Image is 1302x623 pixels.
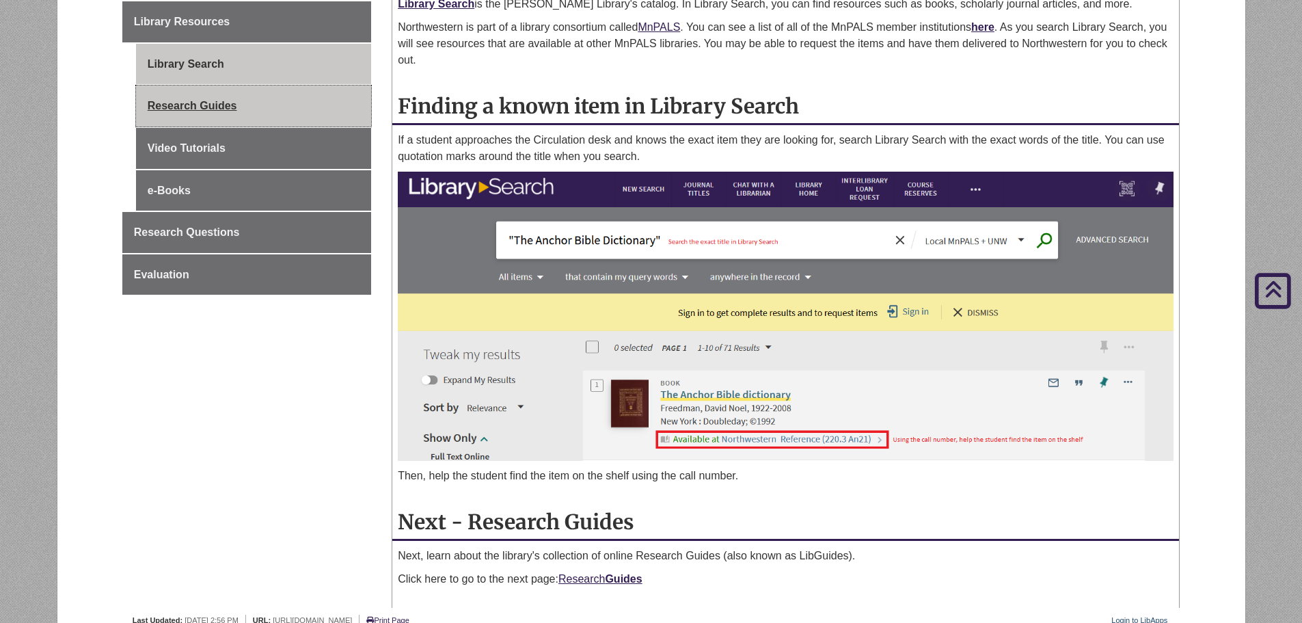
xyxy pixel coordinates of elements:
span: Library Resources [134,16,230,27]
span: Research Questions [134,226,240,238]
a: Library Resources [122,1,371,42]
a: Back to Top [1247,280,1299,299]
p: Then, help the student find the item on the shelf using the call number. [398,468,1174,484]
a: MnPALS [638,21,680,33]
p: If a student approaches the Circulation desk and knows the exact item they are looking for, searc... [398,132,1174,165]
span: Evaluation [134,269,189,280]
p: Northwestern is part of a library consortium called . You can see a list of all of the MnPALS mem... [398,19,1174,68]
a: e-Books [136,170,371,211]
a: here [971,21,994,33]
a: Research Questions [122,212,371,253]
p: Click here to go to the next page: [398,571,1174,587]
a: ResearchGuides [558,573,642,585]
a: Video Tutorials [136,128,371,169]
a: Evaluation [122,254,371,295]
strong: Guides [605,573,642,585]
a: Library Search [136,44,371,85]
a: Research Guides [136,85,371,127]
p: Next, learn about the library's collection of online Research Guides (also known as LibGuides). [398,548,1174,564]
h2: Finding a known item in Library Search [392,89,1179,125]
h2: Next - Research Guides [392,505,1179,541]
